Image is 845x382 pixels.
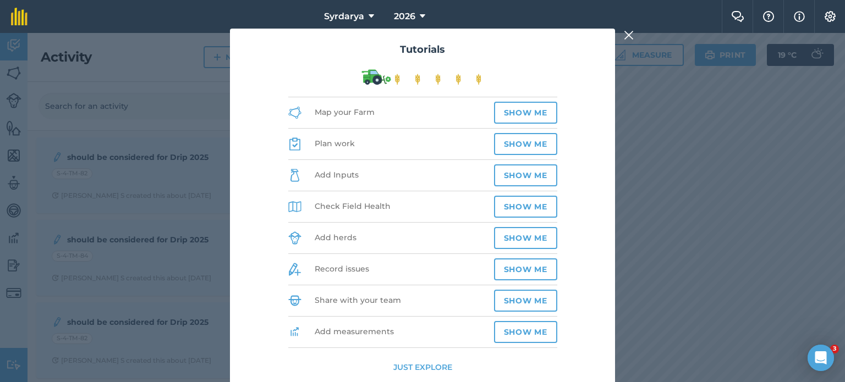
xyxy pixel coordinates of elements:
[11,8,28,25] img: fieldmargin Logo
[494,164,557,186] button: Show me
[288,191,557,223] li: Check Field Health
[824,11,837,22] img: A cog icon
[794,10,805,23] img: svg+xml;base64,PHN2ZyB4bWxucz0iaHR0cDovL3d3dy53My5vcmcvMjAwMC9zdmciIHdpZHRoPSIxNyIgaGVpZ2h0PSIxNy...
[288,160,557,191] li: Add Inputs
[494,321,557,343] button: Show me
[494,258,557,280] button: Show me
[394,10,415,23] span: 2026
[830,345,839,353] span: 3
[324,10,364,23] span: Syrdarya
[731,11,744,22] img: Two speech bubbles overlapping with the left bubble in the forefront
[494,227,557,249] button: Show me
[808,345,834,371] div: Open Intercom Messenger
[243,42,602,58] h2: Tutorials
[288,317,557,348] li: Add measurements
[624,29,634,42] img: svg+xml;base64,PHN2ZyB4bWxucz0iaHR0cDovL3d3dy53My5vcmcvMjAwMC9zdmciIHdpZHRoPSIyMiIgaGVpZ2h0PSIzMC...
[494,102,557,124] button: Show me
[494,196,557,218] button: Show me
[762,11,775,22] img: A question mark icon
[494,133,557,155] button: Show me
[288,97,557,129] li: Map your Farm
[288,223,557,254] li: Add herds
[361,69,484,86] img: Illustration of a green combine harvester harvesting wheat
[288,254,557,285] li: Record issues
[494,290,557,312] button: Show me
[288,129,557,160] li: Plan work
[288,285,557,317] li: Share with your team
[393,361,452,373] button: Just explore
